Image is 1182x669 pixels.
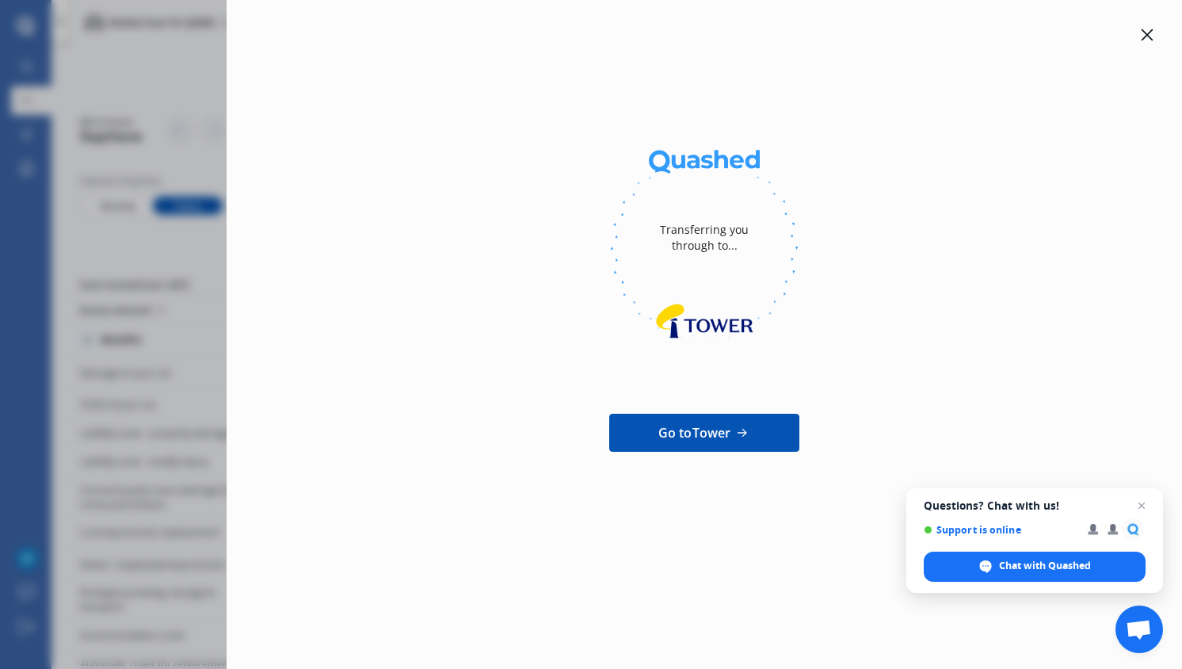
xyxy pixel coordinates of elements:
[924,524,1077,536] span: Support is online
[1115,606,1163,653] a: Open chat
[999,559,1091,573] span: Chat with Quashed
[610,285,799,357] img: Tower.webp
[609,414,799,452] a: Go toTower
[658,423,731,442] span: Go to Tower
[641,190,768,285] div: Transferring you through to...
[924,552,1146,582] span: Chat with Quashed
[924,499,1146,512] span: Questions? Chat with us!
